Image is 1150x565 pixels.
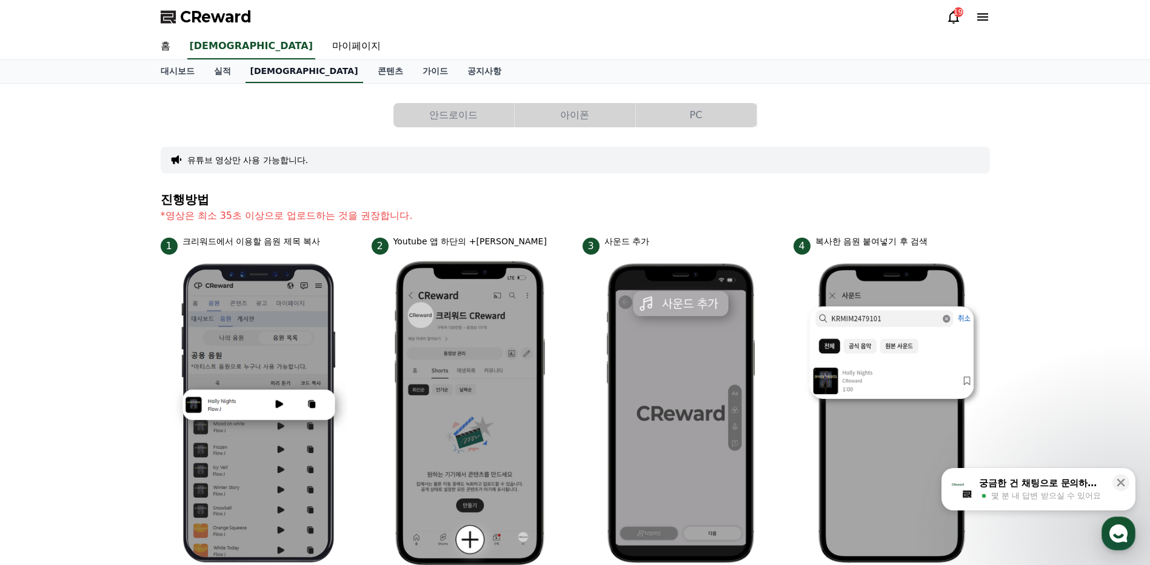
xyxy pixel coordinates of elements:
[187,403,202,412] span: 설정
[393,103,514,127] button: 안드로이드
[204,60,241,83] a: 실적
[815,235,928,248] p: 복사한 음원 붙여넣기 후 검색
[458,60,511,83] a: 공지사항
[246,60,363,83] a: [DEMOGRAPHIC_DATA]
[161,7,252,27] a: CReward
[583,238,600,255] span: 3
[368,60,413,83] a: 콘텐츠
[80,384,156,415] a: 대화
[151,60,204,83] a: 대시보드
[4,384,80,415] a: 홈
[515,103,636,127] a: 아이폰
[636,103,757,127] button: PC
[161,238,178,255] span: 1
[794,238,811,255] span: 4
[156,384,233,415] a: 설정
[393,235,547,248] p: Youtube 앱 하단의 +[PERSON_NAME]
[372,238,389,255] span: 2
[187,154,309,166] button: 유튜브 영상만 사용 가능합니다.
[515,103,635,127] button: 아이폰
[323,34,390,59] a: 마이페이지
[38,403,45,412] span: 홈
[111,403,125,413] span: 대화
[946,10,961,24] a: 19
[180,7,252,27] span: CReward
[604,235,649,248] p: 사운드 추가
[954,7,963,17] div: 19
[151,34,180,59] a: 홈
[393,103,515,127] a: 안드로이드
[182,235,321,248] p: 크리워드에서 이용할 음원 제목 복사
[413,60,458,83] a: 가이드
[161,193,990,206] h4: 진행방법
[161,209,990,223] p: *영상은 최소 35초 이상으로 업로드하는 것을 권장합니다.
[187,34,315,59] a: [DEMOGRAPHIC_DATA]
